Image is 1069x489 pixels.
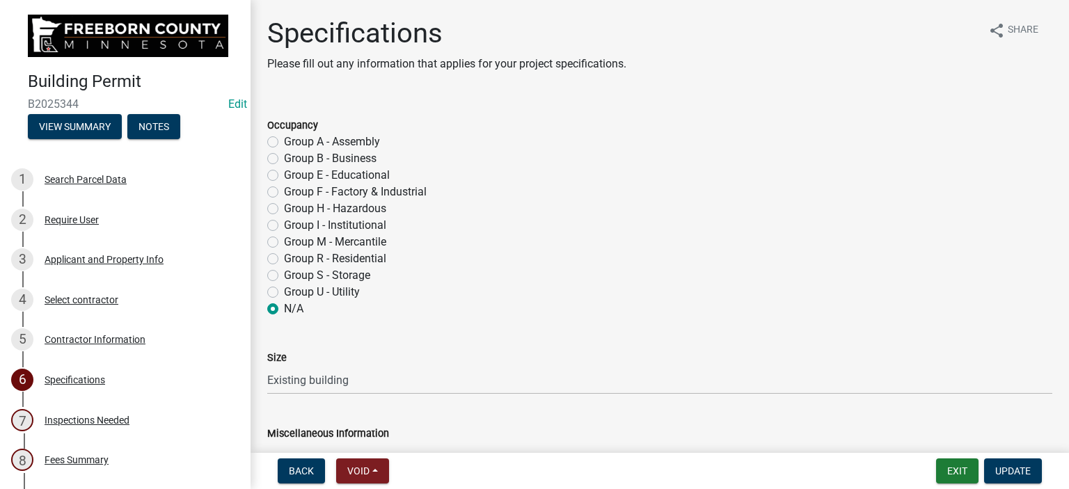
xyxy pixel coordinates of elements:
label: Group M - Mercantile [284,234,386,250]
div: Specifications [45,375,105,385]
label: Group E - Educational [284,167,390,184]
div: 7 [11,409,33,431]
span: Back [289,465,314,476]
button: View Summary [28,114,122,139]
label: N/A [284,300,303,317]
wm-modal-confirm: Edit Application Number [228,97,247,111]
wm-modal-confirm: Summary [28,122,122,133]
p: Please fill out any information that applies for your project specifications. [267,56,626,72]
label: Miscellaneous Information [267,429,389,439]
button: Exit [936,458,979,483]
div: Applicant and Property Info [45,255,164,264]
a: Edit [228,97,247,111]
button: Update [984,458,1042,483]
label: Size [267,353,287,363]
div: 4 [11,289,33,311]
h4: Building Permit [28,72,239,92]
img: Freeborn County, Minnesota [28,15,228,57]
div: 2 [11,209,33,231]
label: Group F - Factory & Industrial [284,184,427,200]
div: 6 [11,369,33,391]
h1: Specifications [267,17,626,50]
button: shareShare [977,17,1050,44]
span: Void [347,465,370,476]
label: Group R - Residential [284,250,386,267]
div: 5 [11,328,33,351]
wm-modal-confirm: Notes [127,122,180,133]
div: Contractor Information [45,335,145,344]
div: Require User [45,215,99,225]
div: Search Parcel Data [45,175,127,184]
span: Share [1008,22,1038,39]
label: Group A - Assembly [284,134,380,150]
div: 1 [11,168,33,191]
button: Void [336,458,389,483]
div: Inspections Needed [45,415,129,425]
label: Group U - Utility [284,284,360,300]
span: B2025344 [28,97,223,111]
button: Back [278,458,325,483]
label: Group B - Business [284,150,377,167]
div: Select contractor [45,295,118,305]
label: Group I - Institutional [284,217,386,234]
label: Group S - Storage [284,267,370,284]
div: 8 [11,449,33,471]
i: share [988,22,1005,39]
label: Group H - Hazardous [284,200,386,217]
label: Occupancy [267,121,318,131]
span: Update [995,465,1031,476]
button: Notes [127,114,180,139]
div: Fees Summary [45,455,109,465]
div: 3 [11,248,33,271]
